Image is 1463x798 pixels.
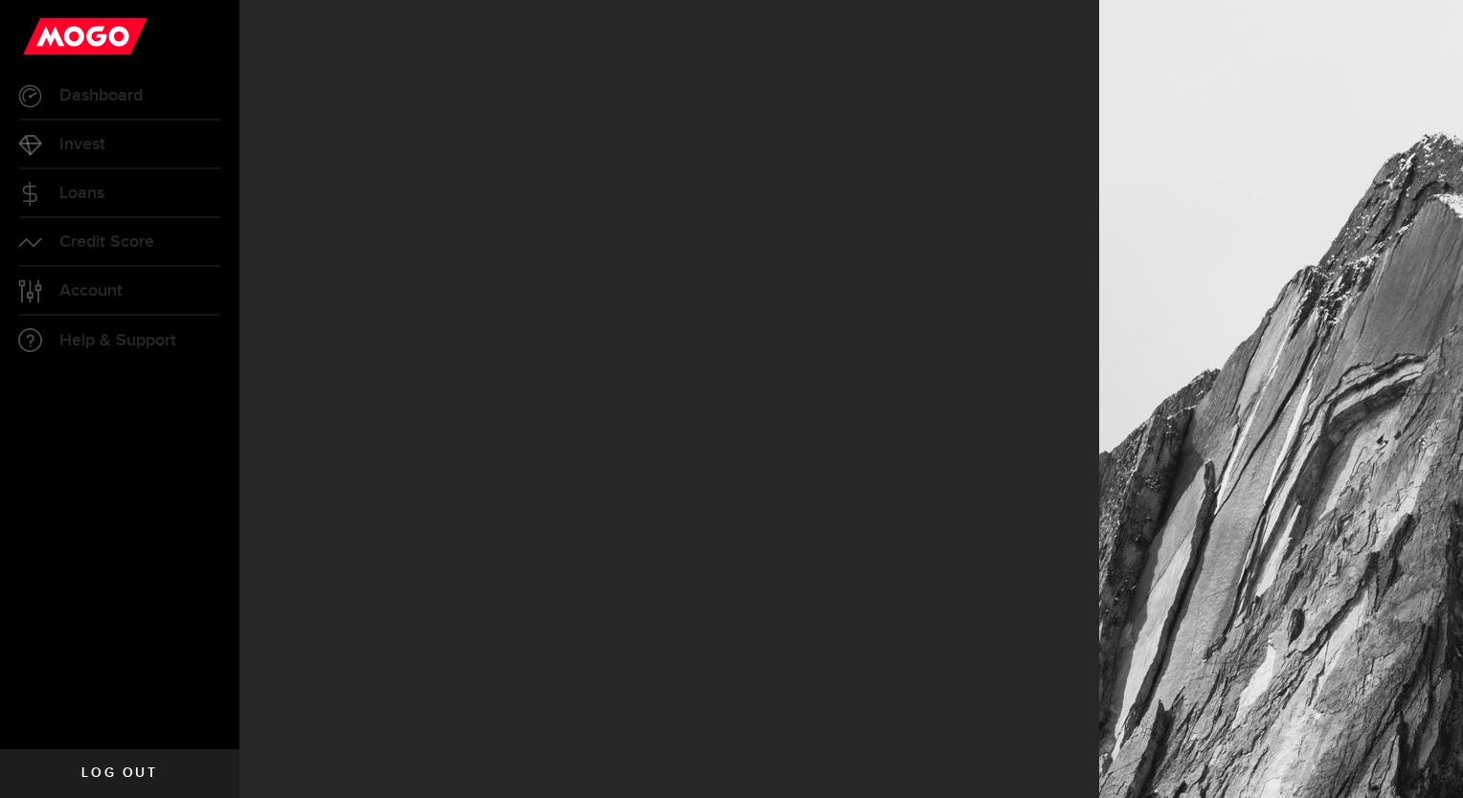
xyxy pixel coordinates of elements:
span: Log out [81,766,157,780]
span: Loans [59,185,104,202]
span: Account [59,282,123,299]
span: Dashboard [59,87,143,104]
span: Credit Score [59,233,154,251]
span: Invest [59,136,105,153]
span: Help & Support [59,332,176,349]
